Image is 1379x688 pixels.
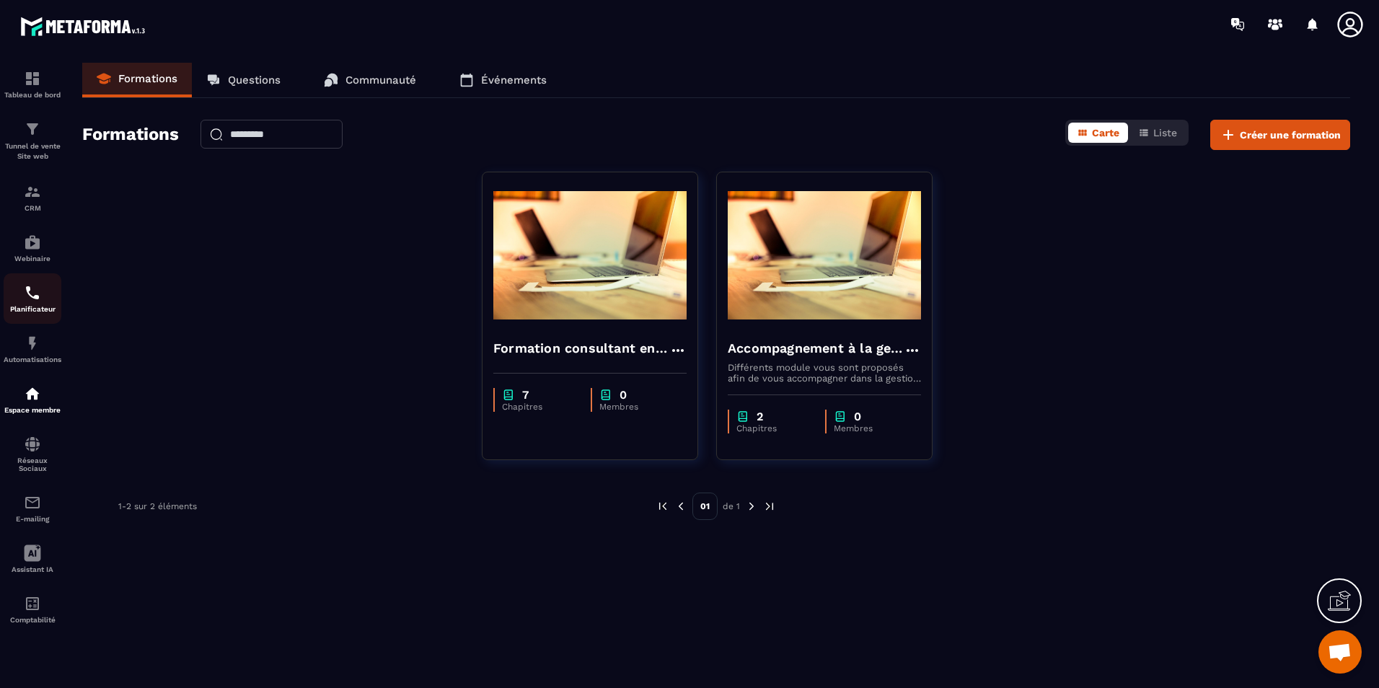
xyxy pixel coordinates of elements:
[1210,120,1350,150] button: Créer une formation
[482,172,716,478] a: formation-backgroundFormation consultant en bilan de compétenceschapter7Chapitreschapter0Membres
[118,72,177,85] p: Formations
[24,120,41,138] img: formation
[118,501,197,511] p: 1-2 sur 2 éléments
[24,595,41,612] img: accountant
[4,406,61,414] p: Espace membre
[4,565,61,573] p: Assistant IA
[1129,123,1186,143] button: Liste
[656,500,669,513] img: prev
[4,457,61,472] p: Réseaux Sociaux
[834,423,907,433] p: Membres
[834,410,847,423] img: chapter
[4,483,61,534] a: emailemailE-mailing
[345,74,416,87] p: Communauté
[24,335,41,352] img: automations
[692,493,718,520] p: 01
[728,338,904,358] h4: Accompagnement à la gestion d'entreprise
[4,425,61,483] a: social-networksocial-networkRéseaux Sociaux
[620,388,627,402] p: 0
[82,120,179,150] h2: Formations
[502,402,576,412] p: Chapitres
[4,356,61,363] p: Automatisations
[599,402,672,412] p: Membres
[4,91,61,99] p: Tableau de bord
[4,255,61,263] p: Webinaire
[4,305,61,313] p: Planificateur
[228,74,281,87] p: Questions
[192,63,295,97] a: Questions
[24,436,41,453] img: social-network
[4,515,61,523] p: E-mailing
[481,74,547,87] p: Événements
[1153,127,1177,138] span: Liste
[854,410,861,423] p: 0
[4,273,61,324] a: schedulerschedulerPlanificateur
[4,204,61,212] p: CRM
[4,110,61,172] a: formationformationTunnel de vente Site web
[82,63,192,97] a: Formations
[4,616,61,624] p: Comptabilité
[728,183,921,327] img: formation-background
[309,63,431,97] a: Communauté
[1068,123,1128,143] button: Carte
[674,500,687,513] img: prev
[493,183,687,327] img: formation-background
[4,584,61,635] a: accountantaccountantComptabilité
[4,534,61,584] a: Assistant IA
[723,500,740,512] p: de 1
[4,172,61,223] a: formationformationCRM
[4,223,61,273] a: automationsautomationsWebinaire
[24,234,41,251] img: automations
[20,13,150,40] img: logo
[24,494,41,511] img: email
[4,374,61,425] a: automationsautomationsEspace membre
[24,183,41,200] img: formation
[24,385,41,402] img: automations
[502,388,515,402] img: chapter
[763,500,776,513] img: next
[1240,128,1341,142] span: Créer une formation
[4,141,61,162] p: Tunnel de vente Site web
[716,172,951,478] a: formation-backgroundAccompagnement à la gestion d'entrepriseDifférents module vous sont proposés ...
[757,410,763,423] p: 2
[1092,127,1119,138] span: Carte
[4,324,61,374] a: automationsautomationsAutomatisations
[745,500,758,513] img: next
[736,423,811,433] p: Chapitres
[24,70,41,87] img: formation
[522,388,529,402] p: 7
[736,410,749,423] img: chapter
[493,338,669,358] h4: Formation consultant en bilan de compétences
[1318,630,1362,674] div: Ouvrir le chat
[4,59,61,110] a: formationformationTableau de bord
[599,388,612,402] img: chapter
[728,362,921,384] p: Différents module vous sont proposés afin de vous accompagner dans la gestion de votre entreprise...
[24,284,41,301] img: scheduler
[445,63,561,97] a: Événements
